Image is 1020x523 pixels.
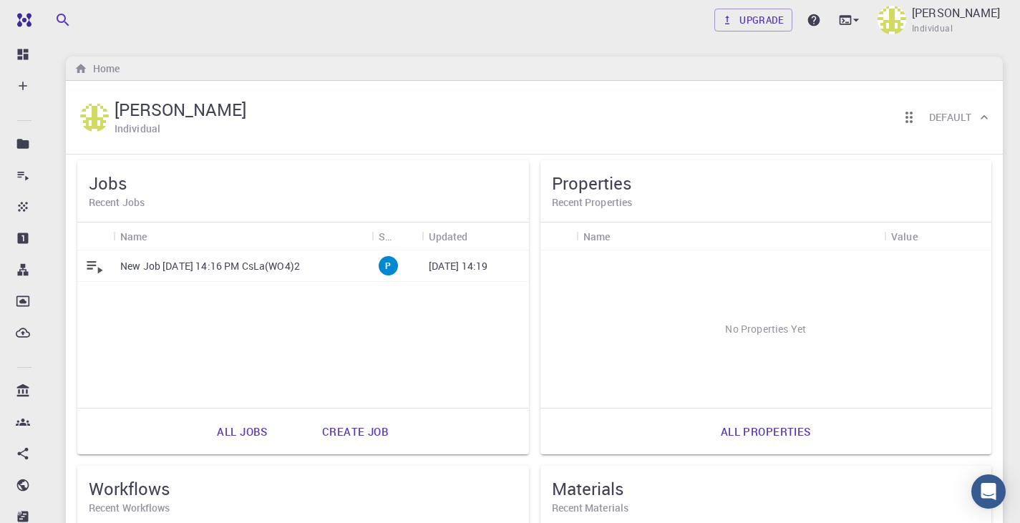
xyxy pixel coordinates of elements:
div: Value [891,223,918,250]
p: [DATE] 14:19 [429,259,488,273]
h6: Individual [115,121,160,137]
a: All jobs [201,414,283,449]
div: No Properties Yet [540,250,992,408]
div: Balaji Devakumar[PERSON_NAME]IndividualReorder cardsDefault [66,81,1003,155]
div: Name [583,223,611,250]
button: Sort [392,225,414,248]
div: Updated [422,223,529,250]
span: P [379,260,397,272]
h6: Recent Jobs [89,195,518,210]
div: Value [884,223,991,250]
h5: Workflows [89,477,518,500]
div: pre-submission [379,256,398,275]
div: Name [576,223,885,250]
div: Status [371,223,422,250]
div: Name [120,223,147,250]
h5: Properties [552,172,981,195]
button: Reorder cards [895,103,923,132]
span: Support [29,10,80,23]
a: Upgrade [714,9,792,31]
div: Icon [77,223,113,250]
img: Balaji Devakumar [878,6,906,34]
img: logo [11,13,31,27]
button: Sort [918,225,941,248]
img: Balaji Devakumar [80,103,109,132]
div: Updated [429,223,468,250]
h6: Default [929,109,971,125]
button: Sort [147,225,170,248]
p: New Job [DATE] 14:16 PM CsLa(WO4)2 [120,259,300,273]
button: Sort [468,225,491,248]
a: All properties [705,414,827,449]
div: Open Intercom Messenger [971,474,1006,509]
h6: Recent Materials [552,500,981,516]
div: Icon [540,223,576,250]
nav: breadcrumb [72,61,122,77]
h5: Jobs [89,172,518,195]
div: Name [113,223,371,250]
h5: Materials [552,477,981,500]
a: Create job [306,414,404,449]
h6: Recent Properties [552,195,981,210]
h6: Recent Workflows [89,500,518,516]
p: [PERSON_NAME] [912,4,1000,21]
div: Status [379,223,392,250]
h5: [PERSON_NAME] [115,98,246,121]
span: Individual [912,21,953,36]
h6: Home [87,61,120,77]
button: Sort [610,225,633,248]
